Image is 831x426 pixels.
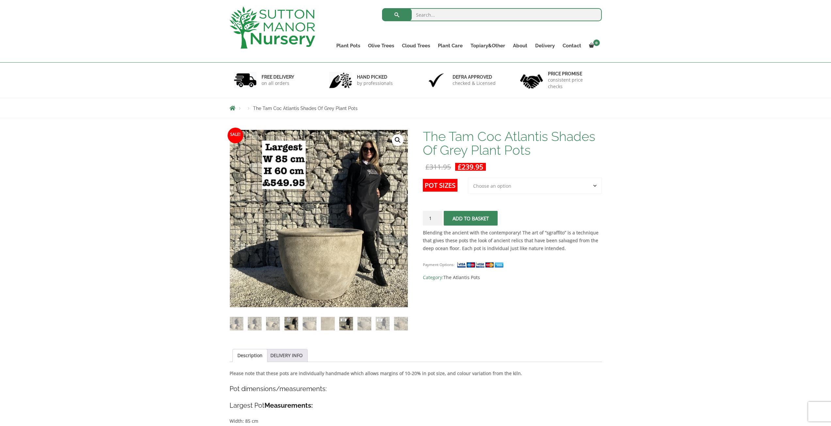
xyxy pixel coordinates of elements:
img: The Tam Coc Atlantis Shades Of Grey Plant Pots - Image 4 [284,317,298,330]
img: The Tam Coc Atlantis Shades Of Grey Plant Pots - Image 10 [394,317,408,330]
img: 2.jpg [329,72,352,88]
img: 4.jpg [520,70,543,90]
h4: Largest Pot [230,401,602,411]
bdi: 311.95 [425,162,451,171]
img: The Tam Coc Atlantis Shades Of Grey Plant Pots - Image 3 [266,317,280,330]
a: Topiary&Other [467,41,509,50]
p: by professionals [357,80,393,87]
nav: Breadcrumbs [230,105,602,111]
a: 0 [585,41,602,50]
h6: Price promise [548,71,598,77]
span: £ [458,162,462,171]
strong: Width: 85 cm [230,418,258,424]
a: About [509,41,531,50]
input: Product quantity [423,211,442,226]
img: logo [230,7,315,49]
input: Search... [382,8,602,21]
a: Delivery [531,41,559,50]
strong: Measurements: [264,402,313,409]
h6: hand picked [357,74,393,80]
img: The Tam Coc Atlantis Shades Of Grey Plant Pots - Image 2 [248,317,261,330]
img: The Tam Coc Atlantis Shades Of Grey Plant Pots - Image 6 [321,317,334,330]
h4: Pot dimensions/measurements: [230,384,602,394]
a: Olive Trees [364,41,398,50]
span: 0 [593,39,600,46]
p: checked & Licensed [453,80,496,87]
a: Contact [559,41,585,50]
img: payment supported [457,261,506,268]
strong: Please note that these pots are individually handmade which allows margins of 10-20% in pot size,... [230,370,522,376]
img: The Tam Coc Atlantis Shades Of Grey Plant Pots - Image 5 [303,317,316,330]
a: Plant Pots [332,41,364,50]
bdi: 239.95 [458,162,483,171]
img: The Tam Coc Atlantis Shades Of Grey Plant Pots - Image 8 [358,317,371,330]
a: DELIVERY INFO [270,349,303,362]
a: View full-screen image gallery [392,134,404,146]
p: on all orders [262,80,294,87]
h6: Defra approved [453,74,496,80]
img: The Tam Coc Atlantis Shades Of Grey Plant Pots - Image 7 [339,317,353,330]
img: The Tam Coc Atlantis Shades Of Grey Plant Pots - Image 9 [376,317,389,330]
p: consistent price checks [548,77,598,90]
img: 1.jpg [234,72,257,88]
h1: The Tam Coc Atlantis Shades Of Grey Plant Pots [423,130,601,157]
a: The Atlantis Pots [443,274,480,280]
label: Pot Sizes [423,179,457,192]
a: Description [237,349,263,362]
img: The Tam Coc Atlantis Shades Of Grey Plant Pots [230,317,243,330]
img: 3.jpg [425,72,448,88]
span: Sale! [228,128,243,143]
a: Plant Care [434,41,467,50]
span: The Tam Coc Atlantis Shades Of Grey Plant Pots [253,106,358,111]
small: Payment Options: [423,262,455,267]
span: Category: [423,274,601,281]
strong: Blending the ancient with the contemporary! The art of “sgraffito” is a technique that gives thes... [423,229,599,251]
button: Add to basket [444,211,498,226]
h6: FREE DELIVERY [262,74,294,80]
a: Cloud Trees [398,41,434,50]
span: £ [425,162,429,171]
